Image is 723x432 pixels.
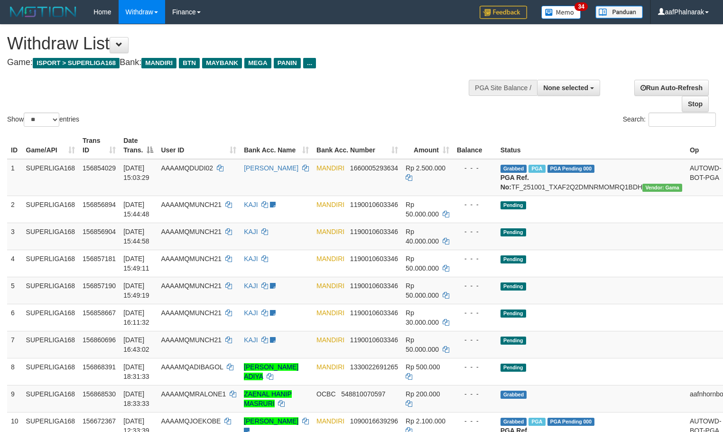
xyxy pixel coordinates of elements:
[244,255,258,263] a: KAJI
[406,228,439,245] span: Rp 40.000.000
[244,363,298,380] a: [PERSON_NAME] ADIYA
[649,113,716,127] input: Search:
[7,34,473,53] h1: Withdraw List
[575,2,587,11] span: 34
[123,390,149,407] span: [DATE] 18:33:33
[161,164,213,172] span: AAAAMQDUDI02
[528,165,545,173] span: Marked by aafsoycanthlai
[316,255,344,263] span: MANDIRI
[79,132,120,159] th: Trans ID: activate to sort column ascending
[497,132,686,159] th: Status
[83,228,116,235] span: 156856904
[350,255,398,263] span: Copy 1190010603346 to clipboard
[141,58,176,68] span: MANDIRI
[350,309,398,317] span: Copy 1190010603346 to clipboard
[547,165,595,173] span: PGA Pending
[457,254,493,263] div: - - -
[501,364,526,372] span: Pending
[406,201,439,218] span: Rp 50.000.000
[469,80,537,96] div: PGA Site Balance /
[202,58,242,68] span: MAYBANK
[501,391,527,399] span: Grabbed
[83,363,116,371] span: 156868391
[161,282,222,290] span: AAAAMQMUNCH21
[350,336,398,344] span: Copy 1190010603346 to clipboard
[7,159,22,196] td: 1
[316,417,344,425] span: MANDIRI
[22,223,79,250] td: SUPERLIGA168
[7,223,22,250] td: 3
[7,196,22,223] td: 2
[634,80,709,96] a: Run Auto-Refresh
[543,84,588,92] span: None selected
[240,132,313,159] th: Bank Acc. Name: activate to sort column ascending
[316,363,344,371] span: MANDIRI
[120,132,157,159] th: Date Trans.: activate to sort column descending
[22,196,79,223] td: SUPERLIGA168
[316,390,335,398] span: OCBC
[406,363,440,371] span: Rp 500.000
[341,390,385,398] span: Copy 548810070597 to clipboard
[161,201,222,208] span: AAAAMQMUNCH21
[33,58,120,68] span: ISPORT > SUPERLIGA168
[406,309,439,326] span: Rp 30.000.000
[457,416,493,426] div: - - -
[7,358,22,385] td: 8
[316,228,344,235] span: MANDIRI
[501,337,526,345] span: Pending
[7,385,22,412] td: 9
[406,255,439,272] span: Rp 50.000.000
[161,309,222,317] span: AAAAMQMUNCH21
[350,363,398,371] span: Copy 1330022691265 to clipboard
[244,417,298,425] a: [PERSON_NAME]
[274,58,301,68] span: PANIN
[22,331,79,358] td: SUPERLIGA168
[316,336,344,344] span: MANDIRI
[244,309,258,317] a: KAJI
[161,228,222,235] span: AAAAMQMUNCH21
[244,164,298,172] a: [PERSON_NAME]
[83,164,116,172] span: 156854029
[123,282,149,299] span: [DATE] 15:49:19
[623,113,716,127] label: Search:
[457,362,493,372] div: - - -
[406,164,445,172] span: Rp 2.500.000
[316,282,344,290] span: MANDIRI
[123,201,149,218] span: [DATE] 15:44:48
[244,228,258,235] a: KAJI
[457,227,493,236] div: - - -
[497,159,686,196] td: TF_251001_TXAF2Q2DMNRMOMRQ1BDH
[123,309,149,326] span: [DATE] 16:11:32
[83,282,116,290] span: 156857190
[7,250,22,277] td: 4
[501,174,529,191] b: PGA Ref. No:
[501,310,526,318] span: Pending
[457,335,493,345] div: - - -
[303,58,316,68] span: ...
[350,228,398,235] span: Copy 1190010603346 to clipboard
[161,363,223,371] span: AAAAMQADIBAGOL
[501,282,526,291] span: Pending
[501,228,526,236] span: Pending
[123,363,149,380] span: [DATE] 18:31:33
[24,113,59,127] select: Showentries
[157,132,240,159] th: User ID: activate to sort column ascending
[642,184,682,192] span: Vendor URL: https://trx31.1velocity.biz
[83,417,116,425] span: 156672367
[83,390,116,398] span: 156868530
[406,336,439,353] span: Rp 50.000.000
[457,200,493,209] div: - - -
[161,417,221,425] span: AAAAMQJOEKOBE
[22,358,79,385] td: SUPERLIGA168
[682,96,709,112] a: Stop
[123,164,149,181] span: [DATE] 15:03:29
[123,255,149,272] span: [DATE] 15:49:11
[7,331,22,358] td: 7
[350,282,398,290] span: Copy 1190010603346 to clipboard
[123,228,149,245] span: [DATE] 15:44:58
[7,58,473,67] h4: Game: Bank:
[22,385,79,412] td: SUPERLIGA168
[537,80,600,96] button: None selected
[7,113,79,127] label: Show entries
[244,390,292,407] a: ZAENAL HANIP MASRURI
